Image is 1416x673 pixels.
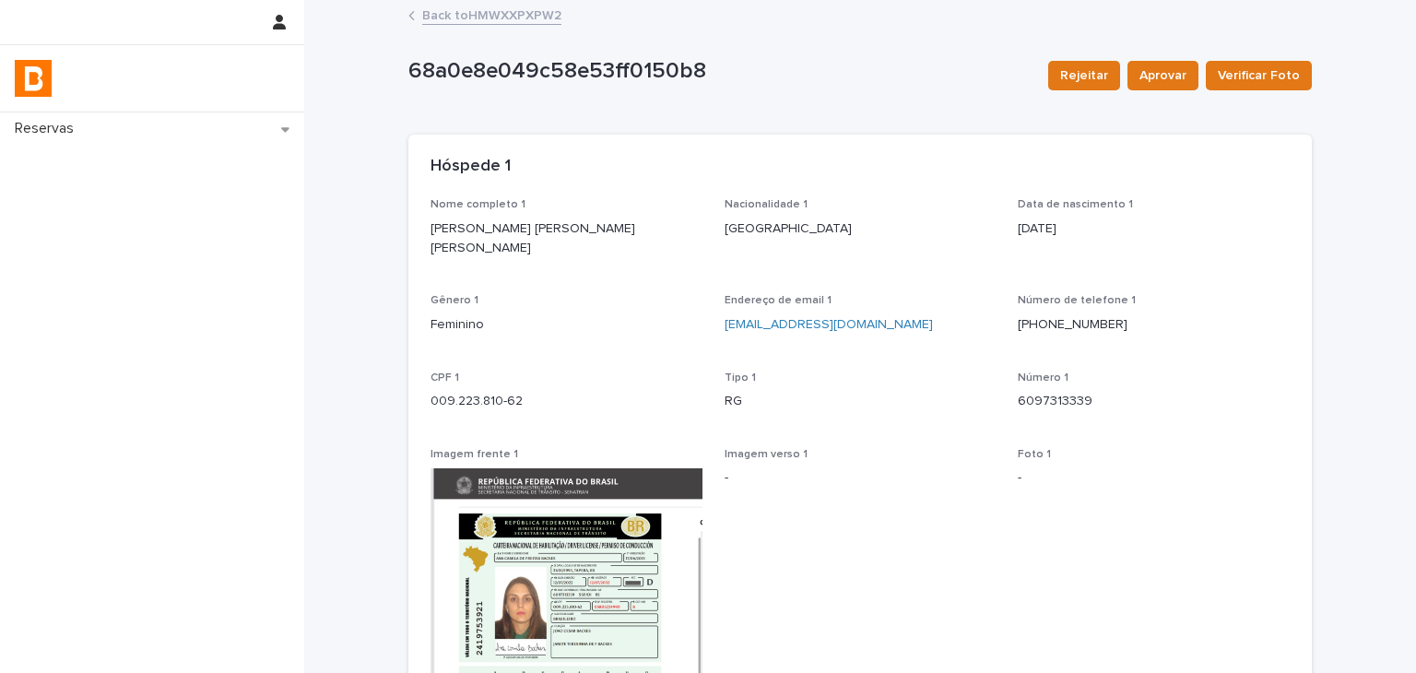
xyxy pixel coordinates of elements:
p: - [1018,468,1290,488]
span: Rejeitar [1060,66,1108,85]
p: 68a0e8e049c58e53ff0150b8 [408,58,1033,85]
p: Reservas [7,120,88,137]
span: Verificar Foto [1218,66,1300,85]
img: zVaNuJHRTjyIjT5M9Xd5 [15,60,52,97]
button: Rejeitar [1048,61,1120,90]
span: Data de nascimento 1 [1018,199,1133,210]
span: Número 1 [1018,372,1068,384]
p: 009.223.810-62 [431,392,702,411]
a: Back toHMWXXPXPW2 [422,4,561,25]
p: [PERSON_NAME] [PERSON_NAME] [PERSON_NAME] [431,219,702,258]
a: [PHONE_NUMBER] [1018,318,1127,331]
p: [GEOGRAPHIC_DATA] [725,219,997,239]
p: 6097313339 [1018,392,1290,411]
span: Tipo 1 [725,372,756,384]
p: Feminino [431,315,702,335]
span: Imagem verso 1 [725,449,808,460]
button: Aprovar [1127,61,1198,90]
p: - [725,468,997,488]
span: CPF 1 [431,372,459,384]
span: Aprovar [1139,66,1186,85]
p: [DATE] [1018,219,1290,239]
span: Foto 1 [1018,449,1051,460]
a: [EMAIL_ADDRESS][DOMAIN_NAME] [725,318,933,331]
button: Verificar Foto [1206,61,1312,90]
span: Endereço de email 1 [725,295,832,306]
span: Número de telefone 1 [1018,295,1136,306]
span: Gênero 1 [431,295,478,306]
span: Imagem frente 1 [431,449,518,460]
span: Nacionalidade 1 [725,199,808,210]
p: RG [725,392,997,411]
span: Nome completo 1 [431,199,525,210]
h2: Hóspede 1 [431,157,511,177]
